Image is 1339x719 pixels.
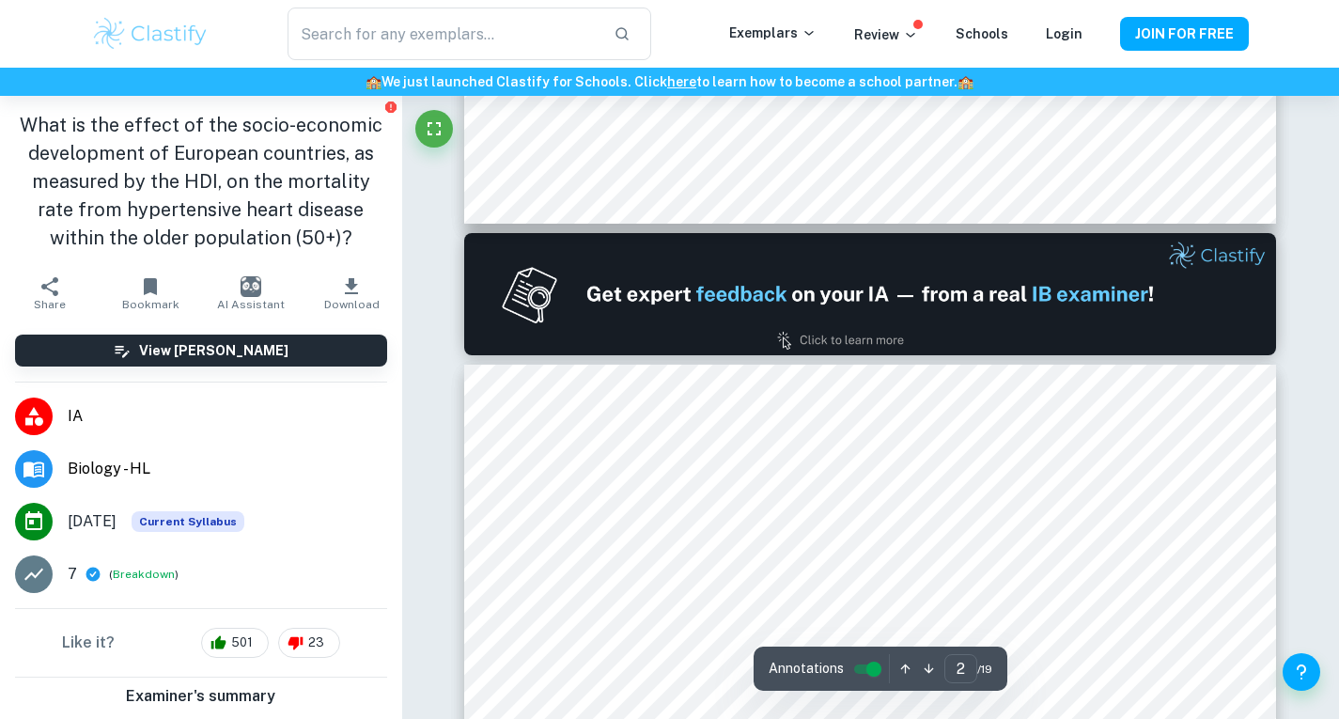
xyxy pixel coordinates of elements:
[201,628,269,658] div: 501
[977,661,992,678] span: / 19
[729,23,817,43] p: Exemplars
[34,298,66,311] span: Share
[958,74,973,89] span: 🏫
[101,267,201,320] button: Bookmark
[298,633,335,652] span: 23
[68,458,387,480] span: Biology - HL
[8,685,395,708] h6: Examiner's summary
[91,15,210,53] img: Clastify logo
[132,511,244,532] span: Current Syllabus
[201,267,302,320] button: AI Assistant
[667,74,696,89] a: here
[769,659,844,679] span: Annotations
[324,298,380,311] span: Download
[68,563,77,586] p: 7
[464,233,1276,355] img: Ad
[15,111,387,252] h1: What is the effect of the socio-economic development of European countries, as measured by the HD...
[68,405,387,428] span: IA
[366,74,381,89] span: 🏫
[288,8,598,60] input: Search for any exemplars...
[113,566,175,583] button: Breakdown
[132,511,244,532] div: This exemplar is based on the current syllabus. Feel free to refer to it for inspiration/ideas wh...
[302,267,402,320] button: Download
[278,628,340,658] div: 23
[217,298,285,311] span: AI Assistant
[1046,26,1082,41] a: Login
[1283,653,1320,691] button: Help and Feedback
[854,24,918,45] p: Review
[1120,17,1249,51] button: JOIN FOR FREE
[139,340,288,361] h6: View [PERSON_NAME]
[15,335,387,367] button: View [PERSON_NAME]
[221,633,263,652] span: 501
[122,298,179,311] span: Bookmark
[241,276,261,297] img: AI Assistant
[62,632,115,654] h6: Like it?
[109,566,179,584] span: ( )
[384,100,398,114] button: Report issue
[956,26,1008,41] a: Schools
[68,510,117,533] span: [DATE]
[4,71,1335,92] h6: We just launched Clastify for Schools. Click to learn how to become a school partner.
[415,110,453,148] button: Fullscreen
